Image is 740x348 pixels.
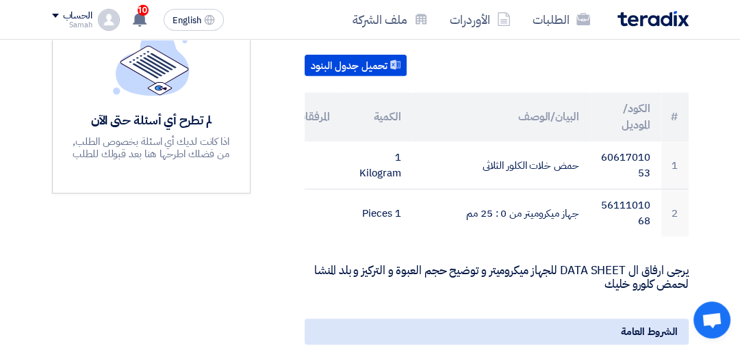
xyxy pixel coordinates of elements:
[113,31,190,96] img: empty_state_list.svg
[63,10,92,22] div: الحساب
[52,21,92,29] div: Samah
[661,189,689,237] td: 2
[522,3,601,36] a: الطلبات
[173,16,201,25] span: English
[412,142,590,189] td: حمض خلات الكلور الثلاثى
[305,55,407,77] button: تحميل جدول البنود
[590,92,661,142] th: الكود/الموديل
[412,189,590,237] td: جهاز ميكروميتر من 0 : 25 مم
[72,112,231,128] div: لم تطرح أي أسئلة حتى الآن
[590,142,661,189] td: 6061701053
[439,3,522,36] a: الأوردرات
[621,324,678,339] span: الشروط العامة
[341,142,412,189] td: 1 Kilogram
[661,92,689,142] th: #
[693,302,730,338] a: Open chat
[661,142,689,189] td: 1
[341,92,412,142] th: الكمية
[164,9,224,31] button: English
[412,92,590,142] th: البيان/الوصف
[305,264,689,291] p: يرجى ارفاق ال DATA SHEET للجهاز ميكروميتر و توضيح حجم العبوة و التركيز و بلد المنشا لحمض كلورو خليك
[341,189,412,237] td: 1 Pieces
[72,135,231,160] div: اذا كانت لديك أي اسئلة بخصوص الطلب, من فضلك اطرحها هنا بعد قبولك للطلب
[590,189,661,237] td: 5611101068
[98,9,120,31] img: profile_test.png
[617,11,689,27] img: Teradix logo
[138,5,149,16] span: 10
[270,92,341,142] th: المرفقات
[342,3,439,36] a: ملف الشركة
